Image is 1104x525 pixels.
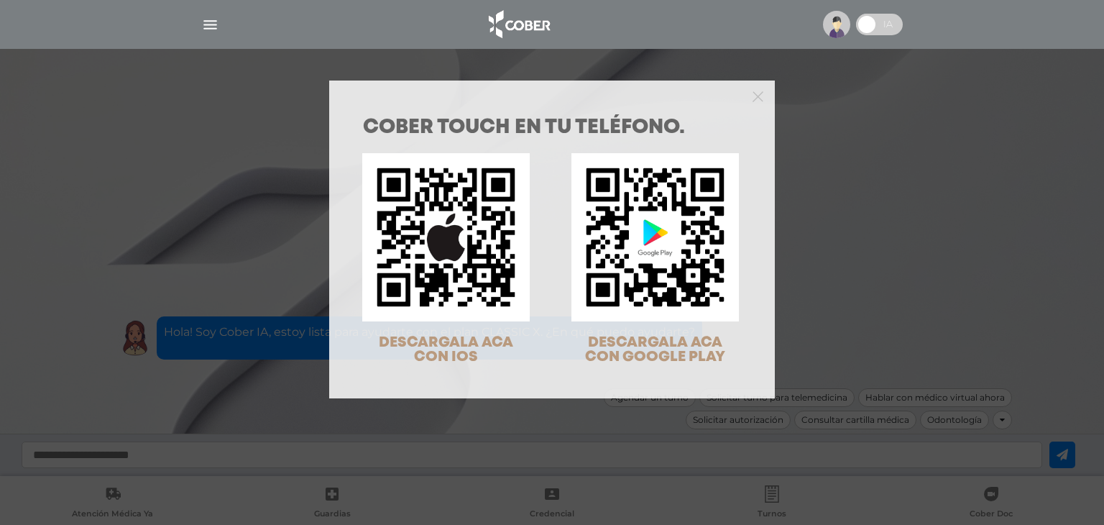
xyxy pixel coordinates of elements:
[585,336,725,364] span: DESCARGALA ACA CON GOOGLE PLAY
[379,336,513,364] span: DESCARGALA ACA CON IOS
[571,153,739,321] img: qr-code
[753,89,763,102] button: Close
[362,153,530,321] img: qr-code
[363,118,741,138] h1: COBER TOUCH en tu teléfono.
